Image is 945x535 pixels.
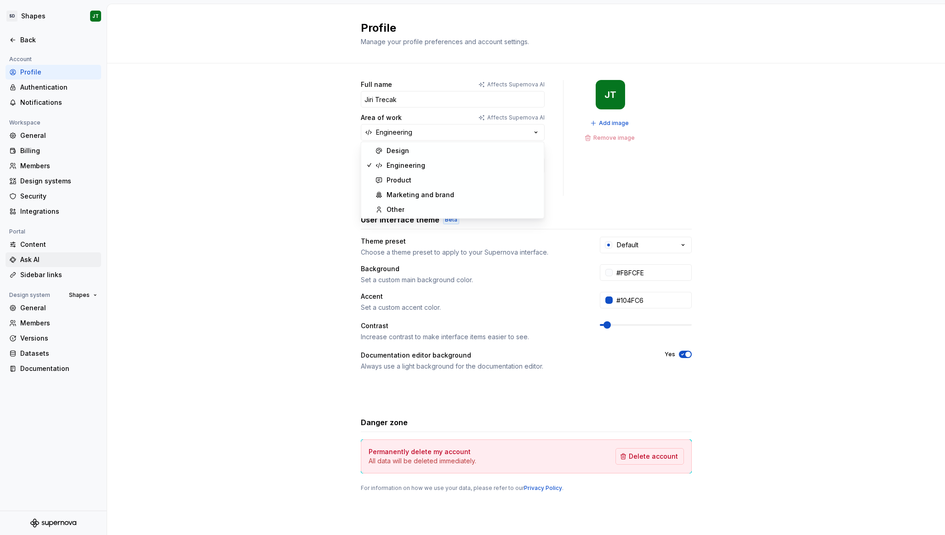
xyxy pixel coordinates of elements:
div: Ask AI [20,255,97,264]
div: Background [361,264,583,273]
a: Privacy Policy [524,484,562,491]
a: Authentication [6,80,101,95]
div: Shapes [21,11,46,21]
a: Security [6,189,101,204]
span: Shapes [69,291,90,299]
a: Datasets [6,346,101,361]
div: Portal [6,226,29,237]
div: Versions [20,334,97,343]
div: Default [617,240,638,250]
div: Beta [443,215,459,224]
h3: Danger zone [361,417,408,428]
div: Security [20,192,97,201]
label: Yes [665,351,675,358]
div: Notifications [20,98,97,107]
div: General [20,303,97,313]
div: Engineering [387,161,425,170]
svg: Supernova Logo [30,518,76,528]
div: Design systems [20,176,97,186]
input: #104FC6 [613,292,692,308]
div: Members [20,161,97,171]
a: Integrations [6,204,101,219]
div: Contrast [361,321,583,330]
span: Manage your profile preferences and account settings. [361,38,529,46]
a: Versions [6,331,101,346]
div: Accent [361,292,583,301]
label: Area of work [361,113,402,122]
div: Documentation [20,364,97,373]
div: Design system [6,290,54,301]
div: Always use a light background for the documentation editor. [361,362,648,371]
div: Content [20,240,97,249]
div: Design [387,146,409,155]
div: Engineering [376,128,412,137]
div: Marketing and brand [387,190,454,199]
a: Notifications [6,95,101,110]
div: Back [20,35,97,45]
h4: Permanently delete my account [369,447,471,456]
a: General [6,301,101,315]
div: JT [92,12,99,20]
a: Documentation [6,361,101,376]
button: Default [600,237,692,253]
button: Delete account [615,448,684,465]
a: Members [6,159,101,173]
h3: User interface theme [361,214,439,225]
div: Authentication [20,83,97,92]
div: Set a custom accent color. [361,303,583,312]
div: Workspace [6,117,44,128]
div: Profile [20,68,97,77]
div: Increase contrast to make interface items easier to see. [361,332,583,341]
div: Other [387,205,404,214]
a: Design systems [6,174,101,188]
div: For information on how we use your data, please refer to our . [361,484,692,492]
a: Profile [6,65,101,80]
span: Delete account [629,452,678,461]
div: Sidebar links [20,270,97,279]
div: Documentation editor background [361,351,648,360]
a: Billing [6,143,101,158]
div: Account [6,54,35,65]
div: Theme preset [361,237,583,246]
p: Affects Supernova AI [487,114,545,121]
a: Content [6,237,101,252]
div: Billing [20,146,97,155]
div: Datasets [20,349,97,358]
div: General [20,131,97,140]
button: SDShapesJT [2,6,105,26]
p: All data will be deleted immediately. [369,456,476,466]
a: Sidebar links [6,267,101,282]
a: General [6,128,101,143]
label: Full name [361,80,392,89]
div: SD [6,11,17,22]
div: Integrations [20,207,97,216]
div: Choose a theme preset to apply to your Supernova interface. [361,248,583,257]
a: Members [6,316,101,330]
a: Ask AI [6,252,101,267]
button: Add image [587,117,633,130]
div: Members [20,319,97,328]
span: Add image [599,120,629,127]
div: JT [604,91,616,98]
a: Back [6,33,101,47]
div: Set a custom main background color. [361,275,583,285]
input: #FFFFFF [613,264,692,281]
div: Product [387,176,411,185]
p: Affects Supernova AI [487,81,545,88]
h2: Profile [361,21,681,35]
